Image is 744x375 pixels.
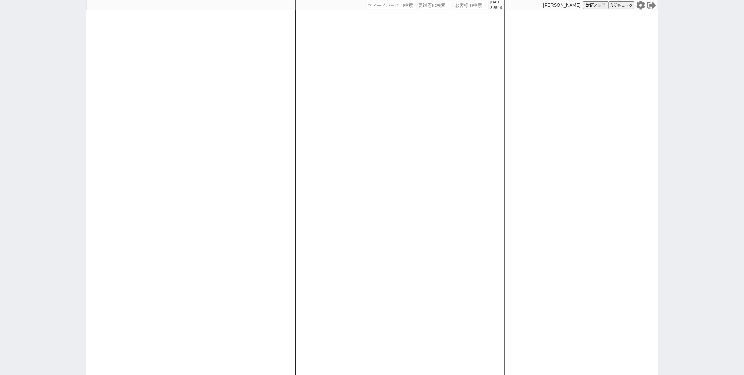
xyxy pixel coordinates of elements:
span: 対応 [586,3,594,8]
span: 会話チェック [610,3,633,8]
button: 会話チェック [609,1,634,9]
input: フィードバックID検索 [367,1,415,9]
input: 要対応ID検索 [417,1,452,9]
span: 練習 [598,3,605,8]
p: [PERSON_NAME] [543,2,581,8]
input: お客様ID検索 [454,1,489,9]
p: 8:55:19 [490,5,502,11]
button: 対応／練習 [583,1,609,9]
